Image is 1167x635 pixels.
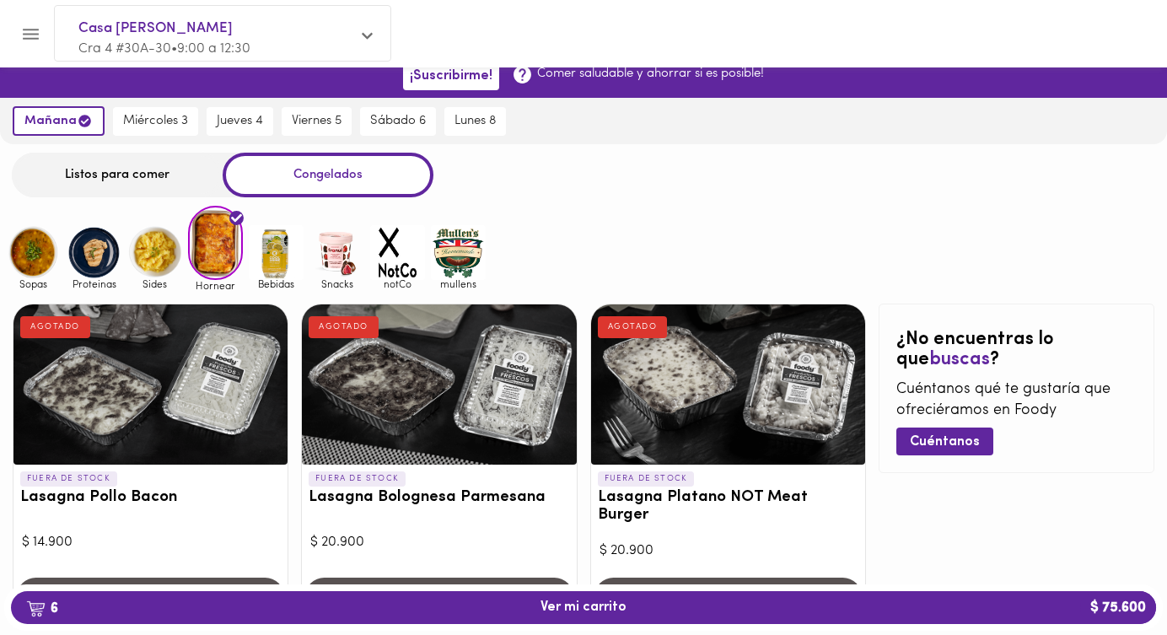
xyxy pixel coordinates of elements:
span: Cra 4 #30A-30 • 9:00 a 12:30 [78,42,250,56]
div: $ 14.900 [22,533,279,552]
button: 6Ver mi carrito$ 75.600 [11,591,1156,624]
div: Lasagna Bolognesa Parmesana [302,304,576,465]
span: Casa [PERSON_NAME] [78,18,350,40]
h3: Lasagna Platano NOT Meat Burger [598,489,858,525]
h2: ¿No encuentras lo que ? [896,330,1137,370]
span: Proteinas [67,278,121,289]
img: cart.png [26,600,46,617]
span: Ver mi carrito [540,600,627,616]
span: buscas [929,350,990,369]
span: viernes 5 [292,114,341,129]
p: Cuéntanos qué te gustaría que ofreciéramos en Foody [896,379,1137,422]
div: AGOTADO [309,316,379,338]
button: jueves 4 [207,107,273,136]
button: Cuéntanos [896,428,993,455]
button: miércoles 3 [113,107,198,136]
div: $ 20.900 [310,533,567,552]
span: lunes 8 [454,114,496,129]
p: FUERA DE STOCK [20,471,117,487]
span: ¡Suscribirme! [410,68,492,84]
h3: Lasagna Pollo Bacon [20,489,281,507]
button: lunes 8 [444,107,506,136]
span: notCo [370,278,425,289]
img: Sopas [6,225,61,280]
div: Congelados [223,153,433,197]
div: $ 20.900 [600,541,857,561]
b: 6 [16,597,68,619]
div: Listos para comer [12,153,223,197]
span: Sides [127,278,182,289]
span: sábado 6 [370,114,426,129]
img: Bebidas [249,225,304,280]
img: Hornear [188,206,243,280]
span: Hornear [188,280,243,291]
img: mullens [431,225,486,280]
img: Snacks [309,225,364,280]
img: Sides [127,225,182,280]
div: AGOTADO [20,316,90,338]
button: ¡Suscribirme! [403,63,499,89]
div: AGOTADO [598,316,668,338]
button: sábado 6 [360,107,436,136]
span: Sopas [6,278,61,289]
iframe: Messagebird Livechat Widget [1069,537,1150,618]
span: Snacks [309,278,364,289]
button: Menu [10,13,51,55]
span: mullens [431,278,486,289]
h3: Lasagna Bolognesa Parmesana [309,489,569,507]
span: miércoles 3 [123,114,188,129]
span: Cuéntanos [910,434,980,450]
button: mañana [13,106,105,136]
img: notCo [370,225,425,280]
p: Comer saludable y ahorrar si es posible! [537,65,764,83]
span: Bebidas [249,278,304,289]
img: Proteinas [67,225,121,280]
p: FUERA DE STOCK [309,471,406,487]
p: FUERA DE STOCK [598,471,695,487]
div: Lasagna Pollo Bacon [13,304,288,465]
div: Lasagna Platano NOT Meat Burger [591,304,865,465]
button: viernes 5 [282,107,352,136]
span: jueves 4 [217,114,263,129]
span: mañana [24,113,93,129]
